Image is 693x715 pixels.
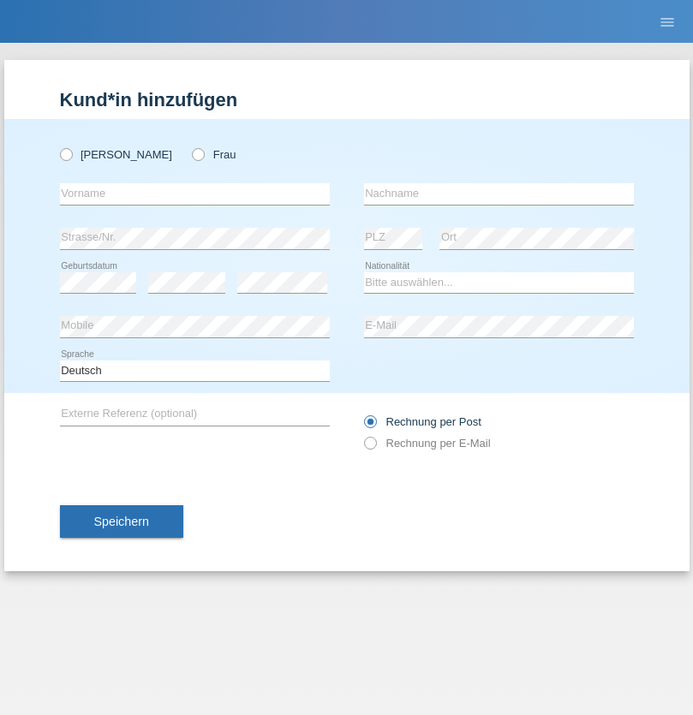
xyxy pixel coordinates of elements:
label: Rechnung per Post [364,415,481,428]
h1: Kund*in hinzufügen [60,89,634,110]
button: Speichern [60,505,183,538]
a: menu [650,16,684,27]
span: Speichern [94,515,149,528]
i: menu [659,14,676,31]
label: Frau [192,148,236,161]
input: Rechnung per Post [364,415,375,437]
label: [PERSON_NAME] [60,148,172,161]
input: [PERSON_NAME] [60,148,71,159]
input: Frau [192,148,203,159]
input: Rechnung per E-Mail [364,437,375,458]
label: Rechnung per E-Mail [364,437,491,450]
